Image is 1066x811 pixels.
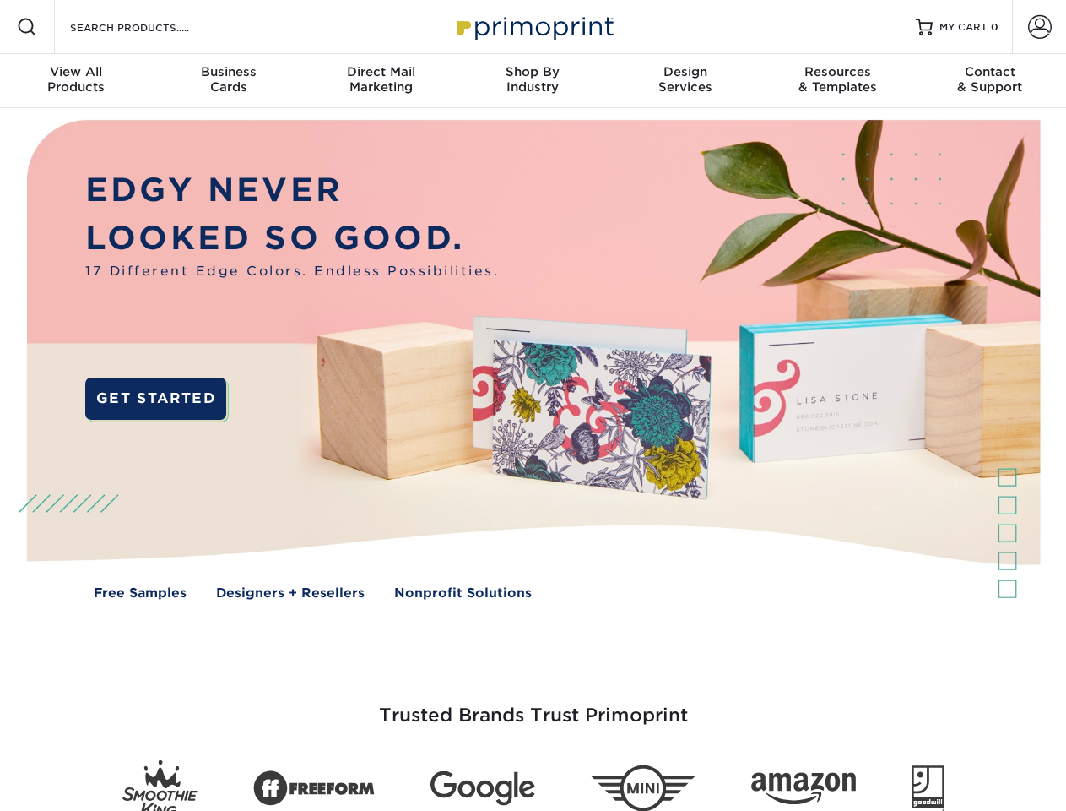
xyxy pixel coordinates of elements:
div: Cards [152,64,304,95]
a: Shop ByIndustry [457,54,609,108]
a: GET STARTED [85,378,226,420]
div: Marketing [305,64,457,95]
img: Amazon [751,773,856,805]
span: 0 [991,21,998,33]
a: Designers + Resellers [216,584,365,603]
h3: Trusted Brands Trust Primoprint [40,664,1027,747]
span: Shop By [457,64,609,79]
a: BusinessCards [152,54,304,108]
a: Nonprofit Solutions [394,584,532,603]
a: Contact& Support [914,54,1066,108]
span: MY CART [939,20,988,35]
p: EDGY NEVER [85,166,499,215]
div: Services [609,64,761,95]
img: Google [430,771,535,806]
input: SEARCH PRODUCTS..... [68,17,233,37]
span: Design [609,64,761,79]
a: Free Samples [94,584,187,603]
span: Contact [914,64,1066,79]
span: Business [152,64,304,79]
a: Resources& Templates [761,54,913,108]
div: & Support [914,64,1066,95]
span: Resources [761,64,913,79]
a: Direct MailMarketing [305,54,457,108]
span: Direct Mail [305,64,457,79]
div: Industry [457,64,609,95]
p: LOOKED SO GOOD. [85,215,499,263]
img: Goodwill [912,765,944,811]
div: & Templates [761,64,913,95]
span: 17 Different Edge Colors. Endless Possibilities. [85,262,499,281]
a: DesignServices [609,54,761,108]
img: Primoprint [449,8,618,45]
